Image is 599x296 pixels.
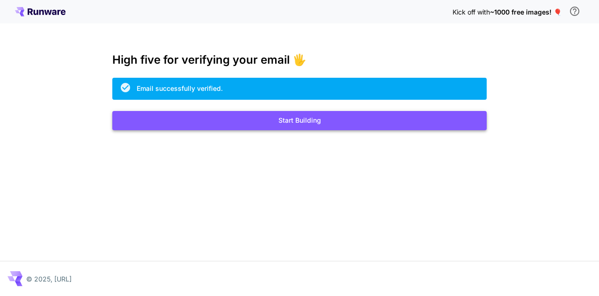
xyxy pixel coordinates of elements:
span: ~1000 free images! 🎈 [490,8,562,16]
p: © 2025, [URL] [26,274,72,284]
button: In order to qualify for free credit, you need to sign up with a business email address and click ... [565,2,584,21]
div: Email successfully verified. [137,83,223,93]
span: Kick off with [453,8,490,16]
button: Start Building [112,111,487,130]
h3: High five for verifying your email 🖐️ [112,53,487,67]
